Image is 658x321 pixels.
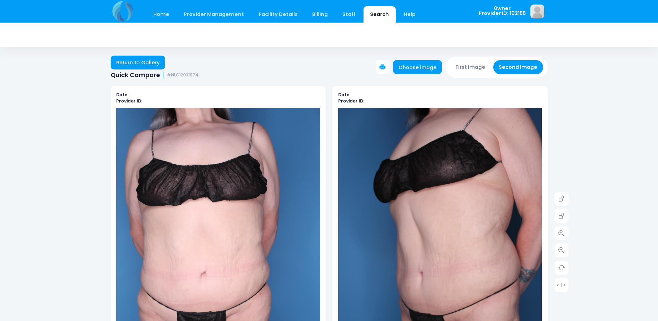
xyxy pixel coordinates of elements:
[167,73,198,78] small: #NLC12031974
[450,60,491,74] button: First Image
[116,98,142,104] b: Provider ID:
[305,6,334,23] a: Billing
[147,6,176,23] a: Home
[338,92,350,98] b: Date:
[252,6,304,23] a: Facility Details
[177,6,251,23] a: Provider Management
[397,6,422,23] a: Help
[530,5,544,18] img: image
[555,278,569,292] a: > | <
[111,56,165,69] a: Return to Gallery
[479,6,526,16] span: 0wner Provider ID: 102155
[338,98,364,104] b: Provider ID:
[493,60,543,74] button: Second Image
[111,72,160,79] span: Quick Compare
[364,6,396,23] a: Search
[336,6,362,23] a: Staff
[116,92,128,98] b: Date:
[393,60,442,74] a: Choose image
